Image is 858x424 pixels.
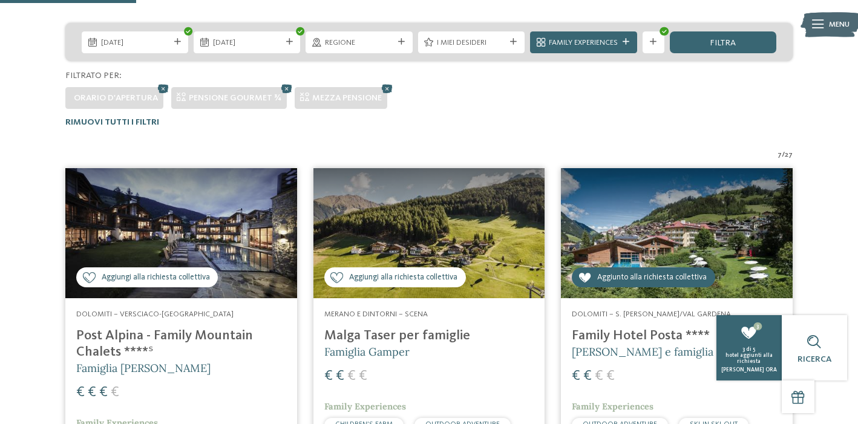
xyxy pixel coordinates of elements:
[102,272,210,284] span: Aggiungi alla richiesta collettiva
[572,345,713,359] span: [PERSON_NAME] e famiglia
[785,149,793,160] span: 27
[324,401,406,412] span: Family Experiences
[111,385,119,400] span: €
[549,38,618,48] span: Family Experiences
[76,328,286,360] h4: Post Alpina - Family Mountain Chalets ****ˢ
[782,149,785,160] span: /
[606,369,615,383] span: €
[99,385,108,400] span: €
[437,38,505,48] span: I miei desideri
[312,94,382,102] span: Mezza pensione
[74,94,158,102] span: Orario d'apertura
[753,347,755,352] span: 5
[572,369,580,383] span: €
[76,361,211,375] span: Famiglia [PERSON_NAME]
[76,310,234,318] span: Dolomiti – Versciaco-[GEOGRAPHIC_DATA]
[746,347,752,352] span: di
[721,367,777,373] span: [PERSON_NAME] ora
[359,369,367,383] span: €
[716,315,782,380] a: 3 3 di 5 hotel aggiunti alla richiesta [PERSON_NAME] ora
[572,310,731,318] span: Dolomiti – S. [PERSON_NAME]/Val Gardena
[324,328,534,344] h4: Malga Taser per famiglie
[797,355,831,364] span: Ricerca
[324,310,428,318] span: Merano e dintorni – Scena
[76,385,85,400] span: €
[742,347,745,352] span: 3
[65,168,297,298] img: Post Alpina - Family Mountain Chalets ****ˢ
[561,168,793,298] img: Cercate un hotel per famiglie? Qui troverete solo i migliori!
[347,369,356,383] span: €
[101,38,169,48] span: [DATE]
[754,322,762,331] span: 3
[725,353,773,364] span: hotel aggiunti alla richiesta
[65,71,122,80] span: Filtrato per:
[710,39,736,47] span: filtra
[88,385,96,400] span: €
[325,38,393,48] span: Regione
[597,272,707,284] span: Aggiunto alla richiesta collettiva
[189,94,281,102] span: Pensione gourmet ¾
[313,168,545,298] img: Cercate un hotel per famiglie? Qui troverete solo i migliori!
[213,38,281,48] span: [DATE]
[336,369,344,383] span: €
[595,369,603,383] span: €
[324,345,410,359] span: Famiglia Gamper
[583,369,592,383] span: €
[778,149,782,160] span: 7
[572,401,653,412] span: Family Experiences
[65,118,159,126] span: Rimuovi tutti i filtri
[349,272,457,284] span: Aggiungi alla richiesta collettiva
[572,328,782,344] h4: Family Hotel Posta ****
[324,369,333,383] span: €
